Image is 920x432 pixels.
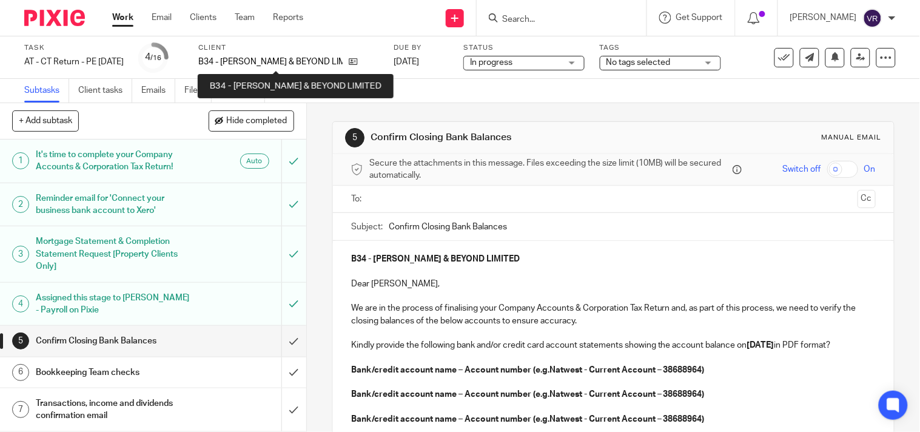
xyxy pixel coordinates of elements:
a: Audit logs [274,79,321,103]
div: 5 [345,128,364,147]
div: 2 [12,196,29,213]
span: No tags selected [606,58,671,67]
a: Notes (1) [221,79,265,103]
strong: Bank/credit account name – Account number (e.g.Natwest - Current Account – 38688964) [351,390,705,399]
h1: Assigned this stage to [PERSON_NAME] - Payroll on Pixie [36,289,192,320]
div: Auto [240,154,269,169]
input: Search [501,15,610,25]
p: Dear [PERSON_NAME], [351,278,876,290]
h1: Confirm Closing Bank Balances [36,332,192,350]
a: Work [112,12,133,24]
a: Clients [190,12,217,24]
div: 4 [146,50,162,64]
label: To: [351,193,364,205]
strong: Bank/credit account name – Account number (e.g.Natwest - Current Account – 38688964) [351,366,705,374]
strong: [DATE] [747,341,774,349]
a: Email [152,12,172,24]
a: Subtasks [24,79,69,103]
h1: Reminder email for 'Connect your business bank account to Xero' [36,189,192,220]
h1: Transactions, income and dividends confirmation email [36,394,192,425]
div: AT - CT Return - PE 31-08-2025 [24,56,124,68]
div: 6 [12,364,29,381]
div: Manual email [822,133,882,143]
span: Get Support [676,13,723,22]
p: [PERSON_NAME] [790,12,857,24]
h1: Bookkeeping Team checks [36,363,192,382]
a: Files [184,79,212,103]
label: Tags [600,43,721,53]
button: + Add subtask [12,110,79,131]
label: Client [198,43,378,53]
button: Cc [858,190,876,208]
span: On [864,163,876,175]
a: Emails [141,79,175,103]
span: Secure the attachments in this message. Files exceeding the size limit (10MB) will be secured aut... [369,157,730,182]
p: Kindly provide the following bank and/or credit card account statements showing the account balan... [351,339,876,351]
label: Task [24,43,124,53]
label: Subject: [351,221,383,233]
div: 1 [12,152,29,169]
div: 7 [12,401,29,418]
h1: It's time to complete your Company Accounts & Corporation Tax Return! [36,146,192,177]
img: svg%3E [863,8,882,28]
p: We are in the process of finalising your Company Accounts & Corporation Tax Return and, as part o... [351,302,876,327]
div: 4 [12,295,29,312]
strong: B34 - [PERSON_NAME] & BEYOND LIMITED [351,255,520,263]
div: 3 [12,246,29,263]
label: Due by [394,43,448,53]
strong: Bank/credit account name – Account number (e.g.Natwest - Current Account – 38688964) [351,415,705,424]
div: 5 [12,332,29,349]
a: Client tasks [78,79,132,103]
a: Reports [273,12,303,24]
p: B34 - [PERSON_NAME] & BEYOND LIMITED [198,56,343,68]
span: [DATE] [394,58,419,66]
span: Switch off [783,163,821,175]
span: Hide completed [227,116,287,126]
label: Status [463,43,585,53]
a: Team [235,12,255,24]
img: Pixie [24,10,85,26]
span: In progress [470,58,512,67]
h1: Confirm Closing Bank Balances [371,131,639,144]
div: AT - CT Return - PE [DATE] [24,56,124,68]
small: /16 [151,55,162,61]
h1: Mortgage Statement & Completion Statement Request [Property Clients Only] [36,232,192,275]
button: Hide completed [209,110,294,131]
